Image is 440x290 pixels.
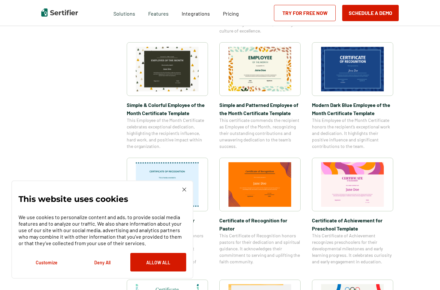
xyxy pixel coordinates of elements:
span: Certificate of Recognition for Pastor [219,216,301,232]
span: Solutions [113,9,135,17]
span: Integrations [182,10,210,17]
span: This Employee of the Month Certificate honors the recipient’s exceptional work and dedication. It... [312,117,393,150]
img: Sertifier | Digital Credentialing Platform [41,8,78,17]
img: Certificate of Recognition for Pastor [228,162,291,207]
span: Features [148,9,169,17]
img: Modern Dark Blue Employee of the Month Certificate Template [321,47,384,91]
p: This website uses cookies [19,196,128,202]
a: Certificate of Recognition for Teachers TemplateCertificate of Recognition for Teachers TemplateT... [127,158,208,271]
span: This Certificate of Recognition honors pastors for their dedication and spiritual guidance. It ac... [219,232,301,265]
a: Pricing [223,9,239,17]
span: This Employee of the Month Certificate celebrates exceptional dedication, highlighting the recipi... [127,117,208,150]
button: Deny All [74,253,130,271]
button: Schedule a Demo [342,5,399,21]
img: Cookie Popup Close [182,188,186,191]
span: Pricing [223,10,239,17]
span: This certificate commends the recipient as Employee of the Month, recognizing their outstanding c... [219,117,301,150]
span: Simple and Patterned Employee of the Month Certificate Template [219,101,301,117]
img: Simple & Colorful Employee of the Month Certificate Template [136,47,199,91]
a: Try for Free Now [274,5,336,21]
button: Customize [19,253,74,271]
span: Modern Dark Blue Employee of the Month Certificate Template [312,101,393,117]
a: Simple and Patterned Employee of the Month Certificate TemplateSimple and Patterned Employee of t... [219,42,301,150]
img: Certificate of Recognition for Teachers Template [136,162,199,207]
a: Simple & Colorful Employee of the Month Certificate TemplateSimple & Colorful Employee of the Mon... [127,42,208,150]
img: Simple and Patterned Employee of the Month Certificate Template [228,47,291,91]
a: Certificate of Recognition for PastorCertificate of Recognition for PastorThis Certificate of Rec... [219,158,301,271]
span: Certificate of Achievement for Preschool Template [312,216,393,232]
a: Certificate of Achievement for Preschool TemplateCertificate of Achievement for Preschool Templat... [312,158,393,271]
span: Simple & Colorful Employee of the Month Certificate Template [127,101,208,117]
a: Modern Dark Blue Employee of the Month Certificate TemplateModern Dark Blue Employee of the Month... [312,42,393,150]
a: Integrations [182,9,210,17]
span: This Certificate of Achievement recognizes preschoolers for their developmental milestones and ea... [312,232,393,265]
p: We use cookies to personalize content and ads, to provide social media features and to analyze ou... [19,214,186,246]
img: Certificate of Achievement for Preschool Template [321,162,384,207]
button: Allow All [130,253,186,271]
